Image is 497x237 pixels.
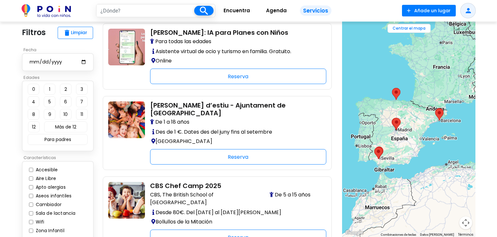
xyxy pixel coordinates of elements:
p: Des de 1 €. Dates des del juny fins al setembre [150,127,321,137]
span: Agenda [263,5,290,16]
button: Combinaciones de teclas [381,232,416,237]
div: CBS Summer Camp - Campamento de Verano Inglés en Sevilla [374,147,383,159]
a: amb-nens-casals-destiu-ajuntament-de-barcelona [PERSON_NAME] d’estiu - Ajuntament de [GEOGRAPHIC_... [108,101,326,165]
button: Añade un lugar [402,5,456,16]
a: Servicios [295,3,337,19]
button: Más de 12 [44,121,87,132]
div: Reserva [150,69,326,84]
span: De 1 a 18 años [150,118,202,126]
span: delete [63,29,71,37]
img: anna-ia-para-planes-con-ninos [108,29,145,65]
h2: [PERSON_NAME]: IA para Planes con Niños [150,29,321,36]
h2: CBS Chef Camp 2025 [150,182,321,190]
p: Bollullos de la Mitación [150,217,321,226]
p: Fecha [22,47,98,53]
button: 3 [76,84,88,95]
div: Campamento Urbano en Flitormu [392,118,401,130]
div: Casal D'Estiu 2025 - La Colombina [435,109,444,120]
button: Controles de visualización del mapa [459,216,472,229]
button: 6 [60,96,72,107]
p: Características [22,155,98,161]
button: 5 [44,96,55,107]
input: ¿Dónde? [97,5,194,17]
p: Asistente virtual de ocio y turismo en familia. Gratuito. [150,47,321,56]
button: Para padres [28,134,88,145]
div: Reserva [150,149,326,165]
div: CBS Summer School - Escuela de Verano Urbana en Inglés Mairena del Aljarafe [375,147,383,159]
p: Online [150,56,321,65]
p: Filtros [22,27,46,38]
div: Casal d’estiu d’anglès creatiu en Collage [435,108,444,120]
label: Sala de lactancia [34,210,76,217]
label: Accesible [34,166,58,173]
label: Wifi [34,219,44,225]
span: CBS, The British School of [GEOGRAPHIC_DATA] [150,191,269,206]
label: Cambiador [34,201,62,208]
img: amb-nens-casals-destiu-ajuntament-de-barcelona [108,101,145,138]
span: De 5 a 15 años [270,191,321,206]
a: Abre esta zona en Google Maps (se abre en una nueva ventana) [344,229,365,237]
span: Encuentra [221,5,253,16]
div: Campamento Escuela Cántabra de Surf Quiksilver & Roxy [392,88,400,100]
a: anna-ia-para-planes-con-ninos [PERSON_NAME]: IA para Planes con Niños Para todas las edades Asist... [108,29,326,84]
span: Servicios [300,5,331,16]
button: 12 [28,121,40,132]
button: Centrar el mapa [387,24,431,33]
a: Agenda [258,3,295,19]
button: 0 [28,84,39,95]
span: Para todas las edades [150,38,211,45]
button: 10 [60,109,72,120]
label: Zona Infantil [34,227,64,234]
button: 1 [44,84,55,95]
button: 11 [76,109,88,120]
p: [GEOGRAPHIC_DATA] [150,137,321,146]
a: Encuentra [215,3,258,19]
label: Aseos infantiles [34,193,72,199]
i: search [198,5,209,16]
img: campamentos-planes-sevilla-cbs-chef-camp [108,182,145,219]
button: 2 [60,84,72,95]
button: deleteLimpiar [58,27,93,39]
button: 7 [76,96,88,107]
img: POiN [22,4,71,17]
div: CBS Summer School - Escuela de Verano Urbana en Inglés Bormujos [375,147,383,158]
button: 8 [28,109,39,120]
label: Apto alergias [34,184,66,191]
button: 9 [44,109,55,120]
img: Google [344,229,365,237]
label: Aire Libre [34,175,56,182]
p: Edades [22,74,98,81]
button: Datos del mapa [420,232,454,237]
h2: [PERSON_NAME] d’estiu - Ajuntament de [GEOGRAPHIC_DATA] [150,101,321,117]
div: Campamento Urbano de Cine - ECAM [392,118,400,130]
a: Términos (se abre en una nueva pestaña) [458,232,473,237]
p: Desde 80€. Del [DATE] al [DATE][PERSON_NAME] [150,208,321,217]
button: 4 [28,96,39,107]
